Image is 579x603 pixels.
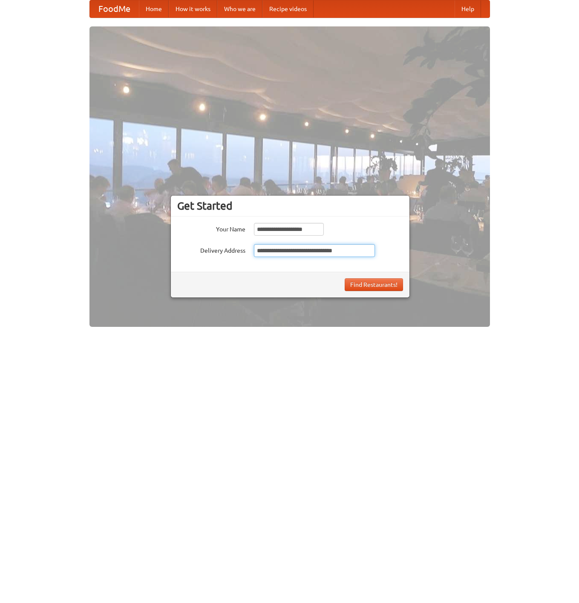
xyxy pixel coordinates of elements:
a: How it works [169,0,217,17]
label: Delivery Address [177,244,245,255]
button: Find Restaurants! [345,278,403,291]
a: Who we are [217,0,262,17]
h3: Get Started [177,199,403,212]
a: Recipe videos [262,0,314,17]
a: Home [139,0,169,17]
a: FoodMe [90,0,139,17]
a: Help [455,0,481,17]
label: Your Name [177,223,245,234]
